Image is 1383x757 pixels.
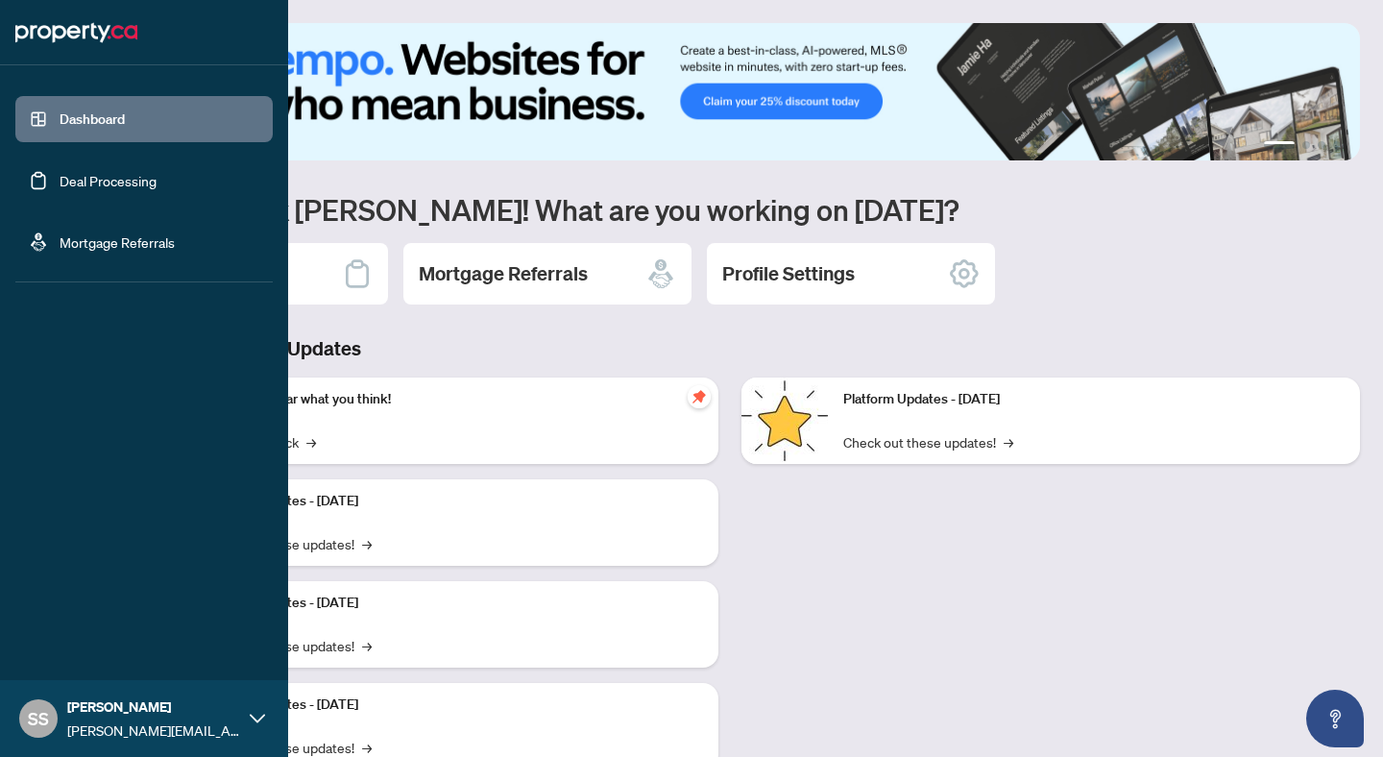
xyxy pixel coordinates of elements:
[306,431,316,452] span: →
[843,431,1013,452] a: Check out these updates!→
[722,260,855,287] h2: Profile Settings
[419,260,588,287] h2: Mortgage Referrals
[843,389,1345,410] p: Platform Updates - [DATE]
[100,335,1360,362] h3: Brokerage & Industry Updates
[15,17,137,48] img: logo
[362,533,372,554] span: →
[741,378,828,464] img: Platform Updates - June 23, 2025
[362,635,372,656] span: →
[202,491,703,512] p: Platform Updates - [DATE]
[1318,141,1325,149] button: 3
[1333,141,1341,149] button: 4
[100,191,1360,228] h1: Welcome back [PERSON_NAME]! What are you working on [DATE]?
[1004,431,1013,452] span: →
[28,705,49,732] span: SS
[100,23,1360,160] img: Slide 0
[1306,690,1364,747] button: Open asap
[1264,141,1295,149] button: 1
[60,233,175,251] a: Mortgage Referrals
[202,389,703,410] p: We want to hear what you think!
[60,110,125,128] a: Dashboard
[60,172,157,189] a: Deal Processing
[1302,141,1310,149] button: 2
[202,593,703,614] p: Platform Updates - [DATE]
[688,385,711,408] span: pushpin
[67,696,240,718] span: [PERSON_NAME]
[67,720,240,741] span: [PERSON_NAME][EMAIL_ADDRESS][DOMAIN_NAME]
[202,695,703,716] p: Platform Updates - [DATE]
